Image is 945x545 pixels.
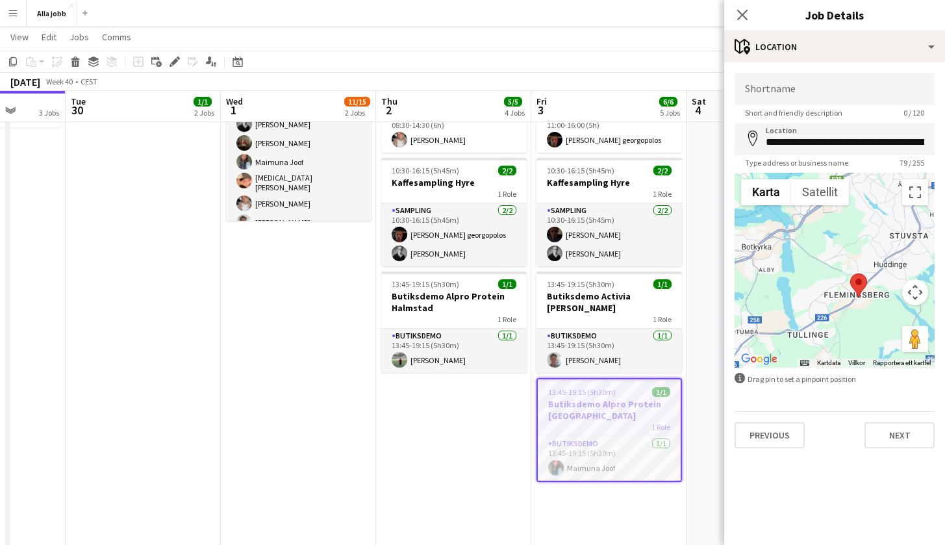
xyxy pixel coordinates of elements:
[226,29,372,221] app-job-card: 17:00-21:00 (4h)11/15TEAM-AW!1 RoleEvent11/1517:00-21:00 (4h)[PERSON_NAME][PERSON_NAME][PERSON_NA...
[893,108,935,118] span: 0 / 120
[741,179,791,205] button: Visa gatukarta
[194,108,214,118] div: 2 Jobs
[902,326,928,352] button: Dra Pegman till kartan för att öppna Street View
[538,437,681,481] app-card-role: Butiksdemo1/113:45-19:15 (5h30m)Maimuna Joof
[381,203,527,266] app-card-role: Sampling2/210:30-16:15 (5h45m)[PERSON_NAME] georgopolos[PERSON_NAME]
[902,279,928,305] button: Kamerakontroller för kartor
[39,108,59,118] div: 3 Jobs
[381,329,527,373] app-card-role: Butiksdemo1/113:45-19:15 (5h30m)[PERSON_NAME]
[97,29,136,45] a: Comms
[738,351,781,368] a: Öppna detta område i Google Maps (i ett nytt fönster)
[651,422,670,432] span: 1 Role
[381,272,527,373] app-job-card: 13:45-19:15 (5h30m)1/1Butiksdemo Alpro Protein Halmstad1 RoleButiksdemo1/113:45-19:15 (5h30m)[PER...
[547,166,614,175] span: 10:30-16:15 (5h45m)
[548,387,616,397] span: 13:45-19:15 (5h30m)
[505,108,525,118] div: 4 Jobs
[102,31,131,43] span: Comms
[817,359,840,368] button: Kartdata
[224,103,243,118] span: 1
[36,29,62,45] a: Edit
[724,6,945,23] h3: Job Details
[392,166,459,175] span: 10:30-16:15 (5h45m)
[81,77,97,86] div: CEST
[735,108,853,118] span: Short and friendly description
[653,314,672,324] span: 1 Role
[498,279,516,289] span: 1/1
[498,314,516,324] span: 1 Role
[194,97,212,107] span: 1/1
[535,103,547,118] span: 3
[738,351,781,368] img: Google
[724,31,945,62] div: Location
[536,158,682,266] app-job-card: 10:30-16:15 (5h45m)2/2Kaffesampling Hyre1 RoleSampling2/210:30-16:15 (5h45m)[PERSON_NAME][PERSON_...
[864,422,935,448] button: Next
[659,97,677,107] span: 6/6
[345,108,370,118] div: 2 Jobs
[536,272,682,373] app-job-card: 13:45-19:15 (5h30m)1/1Butiksdemo Activia [PERSON_NAME]1 RoleButiksdemo1/113:45-19:15 (5h30m)[PERS...
[536,203,682,266] app-card-role: Sampling2/210:30-16:15 (5h45m)[PERSON_NAME][PERSON_NAME]
[392,279,459,289] span: 13:45-19:15 (5h30m)
[889,158,935,168] span: 79 / 255
[652,387,670,397] span: 1/1
[226,95,243,107] span: Wed
[69,31,89,43] span: Jobs
[381,177,527,188] h3: Kaffesampling Hyre
[690,103,706,118] span: 4
[27,1,77,26] button: Alla jobb
[10,31,29,43] span: View
[10,75,40,88] div: [DATE]
[381,95,397,107] span: Thu
[5,29,34,45] a: View
[791,179,849,205] button: Visa satellitbilder
[735,422,805,448] button: Previous
[735,158,859,168] span: Type address or business name
[498,166,516,175] span: 2/2
[848,359,865,366] a: Villkor (öppnas i en ny flik)
[536,329,682,373] app-card-role: Butiksdemo1/113:45-19:15 (5h30m)[PERSON_NAME]
[381,158,527,266] app-job-card: 10:30-16:15 (5h45m)2/2Kaffesampling Hyre1 RoleSampling2/210:30-16:15 (5h45m)[PERSON_NAME] georgop...
[735,373,935,385] div: Drag pin to set a pinpoint position
[547,279,614,289] span: 13:45-19:15 (5h30m)
[536,290,682,314] h3: Butiksdemo Activia [PERSON_NAME]
[653,279,672,289] span: 1/1
[43,77,75,86] span: Week 40
[536,95,547,107] span: Fri
[381,108,527,153] app-card-role: Team Leader1/108:30-14:30 (6h)[PERSON_NAME]
[873,359,931,366] a: Rapportera ett kartfel
[536,378,682,482] app-job-card: 13:45-19:15 (5h30m)1/1Butiksdemo Alpro Protein [GEOGRAPHIC_DATA]1 RoleButiksdemo1/113:45-19:15 (5...
[653,166,672,175] span: 2/2
[538,398,681,422] h3: Butiksdemo Alpro Protein [GEOGRAPHIC_DATA]
[504,97,522,107] span: 5/5
[653,189,672,199] span: 1 Role
[64,29,94,45] a: Jobs
[42,31,57,43] span: Edit
[379,103,397,118] span: 2
[344,97,370,107] span: 11/15
[692,95,706,107] span: Sat
[69,103,86,118] span: 30
[536,177,682,188] h3: Kaffesampling Hyre
[800,359,809,368] button: Kortkommandon
[536,108,682,153] app-card-role: Sampling1/111:00-16:00 (5h)[PERSON_NAME] georgopolos
[71,95,86,107] span: Tue
[902,179,928,205] button: Aktivera och inaktivera helskärmsvy
[381,290,527,314] h3: Butiksdemo Alpro Protein Halmstad
[498,189,516,199] span: 1 Role
[660,108,680,118] div: 5 Jobs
